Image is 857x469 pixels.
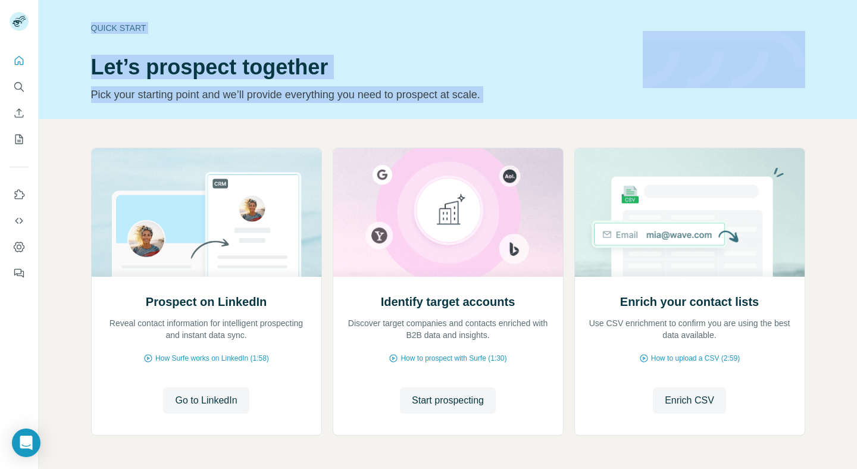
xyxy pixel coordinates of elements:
button: Go to LinkedIn [163,387,249,414]
span: Start prospecting [412,393,484,408]
button: Quick start [10,50,29,71]
div: Open Intercom Messenger [12,429,40,457]
span: Enrich CSV [665,393,714,408]
span: Go to LinkedIn [175,393,237,408]
button: Search [10,76,29,98]
button: Use Surfe on LinkedIn [10,184,29,205]
img: banner [643,31,805,89]
h2: Identify target accounts [381,293,515,310]
span: How to prospect with Surfe (1:30) [401,353,506,364]
span: How to upload a CSV (2:59) [651,353,740,364]
button: Enrich CSV [10,102,29,124]
button: Feedback [10,262,29,284]
span: How Surfe works on LinkedIn (1:58) [155,353,269,364]
h2: Enrich your contact lists [620,293,759,310]
h2: Prospect on LinkedIn [146,293,267,310]
img: Identify target accounts [333,148,564,277]
p: Discover target companies and contacts enriched with B2B data and insights. [345,317,551,341]
img: Enrich your contact lists [574,148,805,277]
p: Use CSV enrichment to confirm you are using the best data available. [587,317,793,341]
button: My lists [10,129,29,150]
button: Dashboard [10,236,29,258]
img: Prospect on LinkedIn [91,148,322,277]
h1: Let’s prospect together [91,55,628,79]
div: Quick start [91,22,628,34]
p: Reveal contact information for intelligent prospecting and instant data sync. [104,317,309,341]
p: Pick your starting point and we’ll provide everything you need to prospect at scale. [91,86,628,103]
button: Enrich CSV [653,387,726,414]
button: Use Surfe API [10,210,29,232]
button: Start prospecting [400,387,496,414]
